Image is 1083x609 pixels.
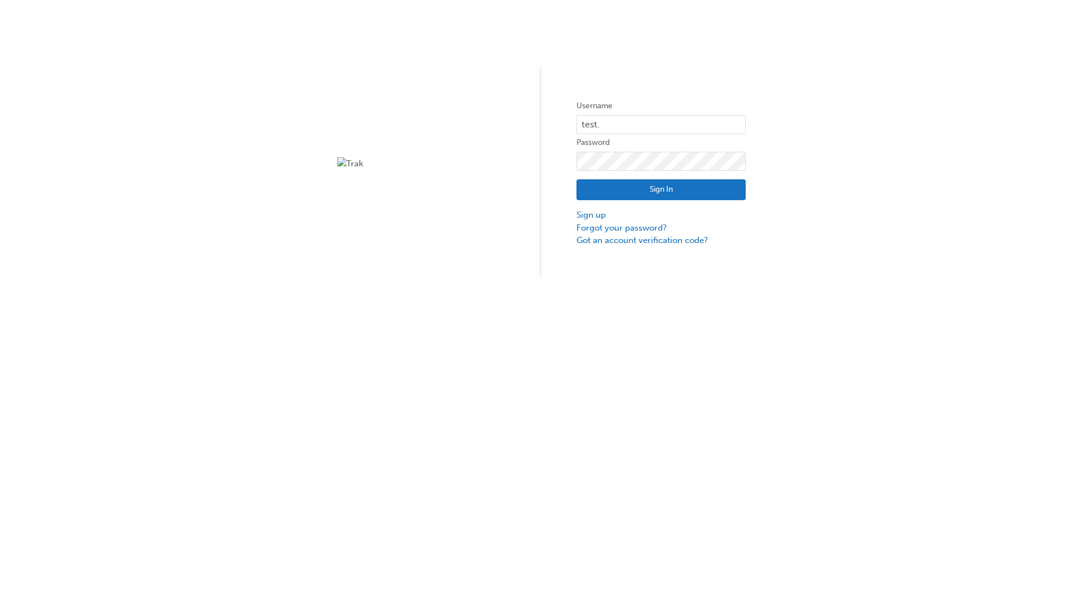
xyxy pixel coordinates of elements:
[576,222,746,235] a: Forgot your password?
[576,179,746,201] button: Sign In
[337,157,507,170] img: Trak
[576,234,746,247] a: Got an account verification code?
[576,99,746,113] label: Username
[576,209,746,222] a: Sign up
[576,136,746,149] label: Password
[576,115,746,134] input: Username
